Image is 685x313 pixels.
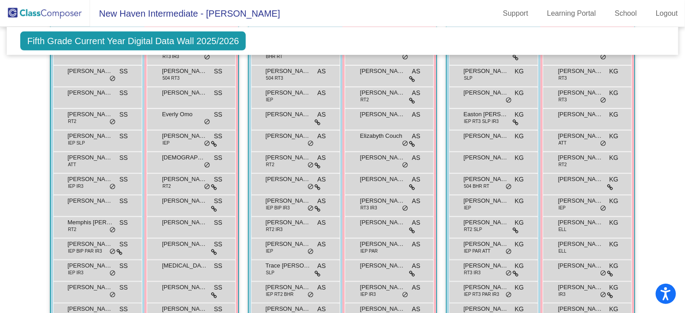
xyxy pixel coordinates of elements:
span: IEP IR3 [68,269,83,276]
span: KG [515,88,524,98]
span: ATT [559,140,567,146]
span: RT3 IR3 [361,204,377,211]
span: [PERSON_NAME] [558,67,603,76]
span: SS [214,175,222,184]
span: RT2 [68,118,77,125]
span: [PERSON_NAME] [266,132,311,141]
span: KG [609,110,618,119]
span: [MEDICAL_DATA][PERSON_NAME] [162,261,207,270]
span: KG [609,175,618,184]
span: AS [317,175,326,184]
span: [PERSON_NAME] [360,175,405,184]
span: Fifth Grade Current Year Digital Data Wall 2025/2026 [20,32,246,50]
span: do_not_disturb_alt [505,97,512,104]
span: KG [515,218,524,227]
span: do_not_disturb_alt [204,118,210,126]
span: [PERSON_NAME] [558,110,603,119]
a: Support [496,6,536,21]
span: do_not_disturb_alt [109,291,116,299]
span: do_not_disturb_alt [307,291,314,299]
span: BHR RT [266,53,283,60]
span: [PERSON_NAME] [266,175,311,184]
span: SLP [464,75,473,82]
span: Everly Omo [162,110,207,119]
span: SS [214,240,222,249]
span: IEP IR3 [361,291,376,298]
span: IEP [266,248,273,254]
span: [PERSON_NAME] [464,196,509,205]
a: School [608,6,644,21]
span: KG [609,196,618,206]
span: [PERSON_NAME] [558,218,603,227]
span: KG [515,67,524,76]
span: RT2 [266,161,275,168]
span: IEP RT3 SLP IR3 [464,118,499,125]
span: do_not_disturb_alt [204,183,210,191]
span: [PERSON_NAME] [360,88,405,97]
span: [PERSON_NAME] [68,175,113,184]
span: ATT [68,161,76,168]
span: do_not_disturb_alt [109,227,116,234]
span: Easton [PERSON_NAME] [464,110,509,119]
span: IEP SLP [68,140,85,146]
span: AS [317,132,326,141]
span: [PERSON_NAME] [464,240,509,249]
span: SS [214,110,222,119]
span: [PERSON_NAME] [360,153,405,162]
span: [PERSON_NAME] [464,283,509,292]
span: [PERSON_NAME] [558,240,603,249]
span: [PERSON_NAME] [266,283,311,292]
span: KG [515,132,524,141]
span: SS [119,218,128,227]
span: [PERSON_NAME] [464,132,509,141]
a: Learning Portal [540,6,604,21]
span: RT3 IR3 [162,53,179,60]
span: KG [609,261,618,271]
span: [PERSON_NAME] [266,240,311,249]
span: IEP BIP PAR IR3 [68,248,102,254]
span: AS [317,240,326,249]
span: KG [515,196,524,206]
span: do_not_disturb_alt [600,140,606,147]
span: IEP [266,96,273,103]
span: [PERSON_NAME] [558,88,603,97]
span: RT2 [162,183,171,190]
span: RT3 [559,75,567,82]
span: SS [214,196,222,206]
span: ELL [559,226,567,233]
span: KG [515,283,524,292]
span: [PERSON_NAME] [162,196,207,205]
span: AS [412,153,420,163]
a: Logout [649,6,685,21]
span: RT2 [68,226,77,233]
span: 504 RT3 [162,75,180,82]
span: KG [609,240,618,249]
span: KG [515,175,524,184]
span: Trace [PERSON_NAME] [266,261,311,270]
span: SS [119,175,128,184]
span: do_not_disturb_alt [402,162,408,169]
span: RT2 [559,161,567,168]
span: [PERSON_NAME] [266,110,311,119]
span: [DEMOGRAPHIC_DATA][PERSON_NAME] [162,153,207,162]
span: RT2 [361,96,369,103]
span: AS [317,283,326,292]
span: [PERSON_NAME] [266,218,311,227]
span: [PERSON_NAME] [68,153,113,162]
span: [PERSON_NAME] [68,240,113,249]
span: AS [317,261,326,271]
span: IEP PAR ATT [464,248,491,254]
span: 504 RT3 [266,75,283,82]
span: [PERSON_NAME] [162,283,207,292]
span: AS [412,175,420,184]
span: KG [609,67,618,76]
span: IEP [559,204,566,211]
span: IEP PAR [361,248,378,254]
span: SS [119,153,128,163]
span: KG [609,218,618,227]
span: [PERSON_NAME] [360,110,405,119]
span: IEP [162,140,170,146]
span: AS [412,240,420,249]
span: [PERSON_NAME] [558,132,603,141]
span: [PERSON_NAME] [558,261,603,270]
